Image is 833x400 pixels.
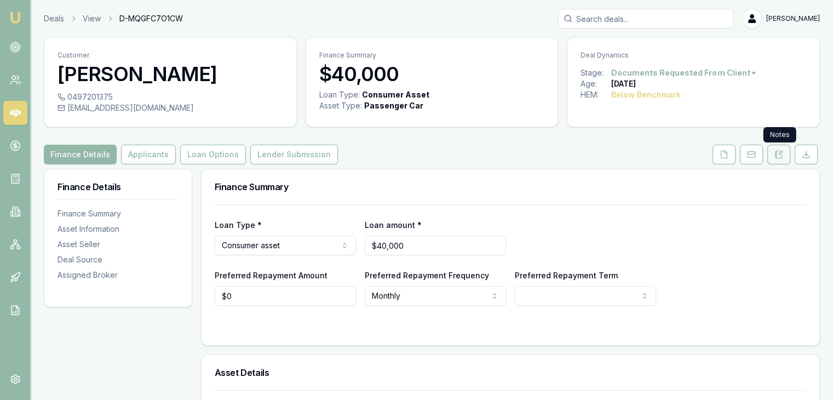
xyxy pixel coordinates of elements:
[766,14,820,23] span: [PERSON_NAME]
[558,9,733,28] input: Search deals
[364,100,423,111] div: Passenger Car
[215,271,328,280] label: Preferred Repayment Amount
[121,145,176,164] button: Applicants
[58,63,283,85] h3: [PERSON_NAME]
[248,145,340,164] a: Lender Submission
[581,78,611,89] div: Age:
[178,145,248,164] a: Loan Options
[763,127,796,142] div: Notes
[83,13,101,24] a: View
[119,145,178,164] a: Applicants
[515,271,618,280] label: Preferred Repayment Term
[44,145,117,164] button: Finance Details
[180,145,246,164] button: Loan Options
[581,67,611,78] div: Stage:
[58,182,179,191] h3: Finance Details
[58,102,283,113] div: [EMAIL_ADDRESS][DOMAIN_NAME]
[58,224,179,235] div: Asset Information
[611,89,681,100] div: Below Benchmark
[581,89,611,100] div: HEM:
[58,270,179,281] div: Assigned Broker
[44,13,183,24] nav: breadcrumb
[215,368,806,377] h3: Asset Details
[611,78,636,89] div: [DATE]
[58,92,283,102] div: 0497201375
[44,145,119,164] a: Finance Details
[58,239,179,250] div: Asset Seller
[319,89,360,100] div: Loan Type:
[9,11,22,24] img: emu-icon-u.png
[319,51,545,60] p: Finance Summary
[319,100,362,111] div: Asset Type :
[362,89,429,100] div: Consumer Asset
[215,182,806,191] h3: Finance Summary
[611,67,757,78] button: Documents Requested From Client
[119,13,183,24] span: D-MQGFC7O1CW
[365,271,489,280] label: Preferred Repayment Frequency
[215,220,262,230] label: Loan Type *
[581,51,806,60] p: Deal Dynamics
[58,51,283,60] p: Customer
[215,286,356,306] input: $
[58,254,179,265] div: Deal Source
[250,145,338,164] button: Lender Submission
[58,208,179,219] div: Finance Summary
[319,63,545,85] h3: $40,000
[44,13,64,24] a: Deals
[365,236,506,255] input: $
[365,220,422,230] label: Loan amount *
